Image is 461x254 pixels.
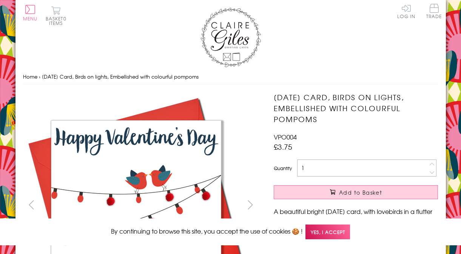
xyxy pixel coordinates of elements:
[274,132,297,141] span: VPO004
[23,15,38,22] span: Menu
[46,6,66,25] button: Basket0 items
[426,4,442,19] span: Trade
[274,141,292,152] span: £3.75
[274,185,438,199] button: Add to Basket
[274,92,438,124] h1: [DATE] Card, Birds on lights, Embellished with colourful pompoms
[274,165,292,172] label: Quantity
[49,15,66,26] span: 0 items
[39,73,40,80] span: ›
[23,73,37,80] a: Home
[274,207,438,243] p: A beautiful bright [DATE] card, with lovebirds in a flutter on a string of red lights. Embellishe...
[339,189,382,196] span: Add to Basket
[242,196,259,213] button: next
[23,5,38,21] button: Menu
[397,4,415,19] a: Log In
[200,8,261,67] img: Claire Giles Greetings Cards
[23,69,438,85] nav: breadcrumbs
[426,4,442,20] a: Trade
[23,196,40,213] button: prev
[42,73,199,80] span: [DATE] Card, Birds on lights, Embellished with colourful pompoms
[305,225,350,239] span: Yes, I accept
